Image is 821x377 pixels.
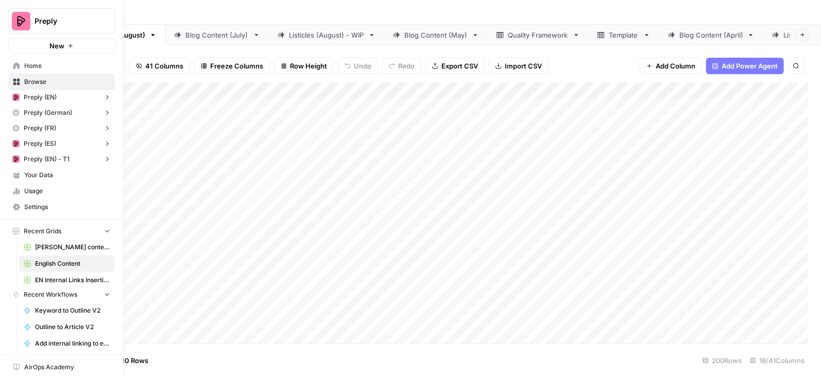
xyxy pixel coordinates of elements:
span: EN Internal Links Insertion [35,276,110,285]
img: Preply Logo [12,12,30,30]
a: AirOps Academy [8,359,115,375]
img: mhz6d65ffplwgtj76gcfkrq5icux [12,156,20,163]
span: Usage [24,186,110,196]
a: Keyword to Outline V2 [19,302,115,319]
button: Preply (EN) - T1 [8,151,115,167]
span: Preply (ES) [24,139,56,148]
a: English Content [19,255,115,272]
div: Blog Content (April) [679,30,743,40]
button: Export CSV [425,58,485,74]
a: Template [589,25,659,45]
span: Freeze Columns [210,61,263,71]
img: mhz6d65ffplwgtj76gcfkrq5icux [12,94,20,101]
span: Row Height [290,61,327,71]
span: [PERSON_NAME] content interlinking test - new content [35,243,110,252]
div: Listicles (August) - WIP [289,30,364,40]
span: English Content [35,259,110,268]
span: Your Data [24,170,110,180]
a: Blog Content (April) [659,25,763,45]
a: Quality Framework [488,25,589,45]
button: Preply (EN) [8,90,115,105]
span: Preply [35,16,97,26]
span: Export CSV [441,61,478,71]
div: Blog Content (May) [404,30,468,40]
button: Recent Grids [8,224,115,239]
span: Add Column [656,61,695,71]
img: mhz6d65ffplwgtj76gcfkrq5icux [12,140,20,147]
span: Keyword to Outline V2 [35,306,110,315]
a: Outline to Article V2 [19,319,115,335]
span: Preply (EN) [24,93,57,102]
a: Browse [8,74,115,90]
span: Recent Grids [24,227,61,236]
a: Home [8,58,115,74]
a: Add internal linking to existing articles [19,335,115,352]
span: Recent Workflows [24,290,77,299]
button: Recent Workflows [8,287,115,302]
span: Add Power Agent [722,61,778,71]
button: Row Height [274,58,334,74]
button: Undo [338,58,378,74]
span: Preply (German) [24,108,72,117]
div: Listicles [783,30,810,40]
span: Home [24,61,110,71]
a: Usage [8,183,115,199]
a: [PERSON_NAME] content interlinking test - new content [19,239,115,255]
button: Add Column [640,58,702,74]
button: Add Power Agent [706,58,784,74]
span: Add internal linking to existing articles [35,339,110,348]
span: Add 10 Rows [107,355,148,366]
span: Preply (EN) - T1 [24,155,70,164]
span: Import CSV [505,61,542,71]
span: Preply (FR) [24,124,56,133]
button: Preply (ES) [8,136,115,151]
span: Undo [354,61,371,71]
button: Preply (German) [8,105,115,121]
span: Settings [24,202,110,212]
div: Template [609,30,639,40]
div: Blog Content (July) [185,30,249,40]
span: 41 Columns [145,61,183,71]
a: EN Internal Links Insertion [19,272,115,288]
button: 41 Columns [129,58,190,74]
button: Workspace: Preply [8,8,115,34]
div: Quality Framework [508,30,569,40]
div: 200 Rows [698,352,746,369]
button: Import CSV [489,58,549,74]
span: Redo [398,61,415,71]
a: Your Data [8,167,115,183]
button: New [8,38,115,54]
span: Outline to Article V2 [35,322,110,332]
div: 18/41 Columns [746,352,809,369]
a: Settings [8,199,115,215]
button: Redo [382,58,421,74]
a: Blog Content (July) [165,25,269,45]
a: Listicles (August) - WIP [269,25,384,45]
span: Browse [24,77,110,87]
span: AirOps Academy [24,363,110,372]
a: Blog Content (May) [384,25,488,45]
button: Preply (FR) [8,121,115,136]
button: Freeze Columns [194,58,270,74]
span: New [49,41,64,51]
